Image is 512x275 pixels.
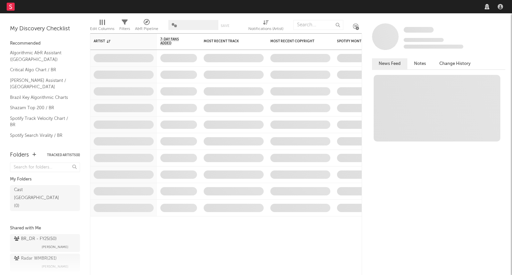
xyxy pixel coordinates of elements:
[372,58,407,69] button: News Feed
[135,25,158,33] div: A&R Pipeline
[10,104,73,112] a: Shazam Top 200 / BR
[10,115,73,129] a: Spotify Track Velocity Chart / BR
[10,224,80,232] div: Shared with Me
[10,132,73,139] a: Spotify Search Virality / BR
[90,25,114,33] div: Edit Columns
[293,20,343,30] input: Search...
[204,39,254,43] div: Most Recent Track
[324,38,330,45] button: Filter by Most Recent Copyright
[404,27,434,33] a: Some Artist
[14,186,61,210] div: Cast [GEOGRAPHIC_DATA] ( 0 )
[47,153,80,157] button: Tracked Artists(0)
[42,243,68,251] span: [PERSON_NAME]
[10,234,80,252] a: BR_DR - FY25(50)[PERSON_NAME]
[248,17,283,36] div: Notifications (Artist)
[404,45,463,49] span: 0 fans last week
[135,17,158,36] div: A&R Pipeline
[147,38,154,45] button: Filter by Artist
[10,185,80,211] a: Cast [GEOGRAPHIC_DATA](0)
[119,25,130,33] div: Filters
[248,25,283,33] div: Notifications (Artist)
[10,25,80,33] div: My Discovery Checklist
[221,24,229,28] button: Save
[119,17,130,36] div: Filters
[190,38,197,45] button: Filter by 7-Day Fans Added
[90,17,114,36] div: Edit Columns
[10,49,73,63] a: Algorithmic A&R Assistant ([GEOGRAPHIC_DATA])
[94,39,144,43] div: Artist
[10,162,80,172] input: Search for folders...
[270,39,320,43] div: Most Recent Copyright
[10,94,73,101] a: Brazil Key Algorithmic Charts
[10,66,73,74] a: Critical Algo Chart / BR
[10,254,80,272] a: Radar WMBR(261)[PERSON_NAME]
[14,255,57,263] div: Radar WMBR ( 261 )
[10,77,73,91] a: [PERSON_NAME] Assistant / [GEOGRAPHIC_DATA]
[404,38,444,42] span: Tracking Since: [DATE]
[10,175,80,183] div: My Folders
[160,37,187,45] span: 7-Day Fans Added
[42,263,68,271] span: [PERSON_NAME]
[337,39,387,43] div: Spotify Monthly Listeners
[10,151,29,159] div: Folders
[10,40,80,48] div: Recommended
[14,235,57,243] div: BR_DR - FY25 ( 50 )
[433,58,477,69] button: Change History
[407,58,433,69] button: Notes
[257,38,264,45] button: Filter by Most Recent Track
